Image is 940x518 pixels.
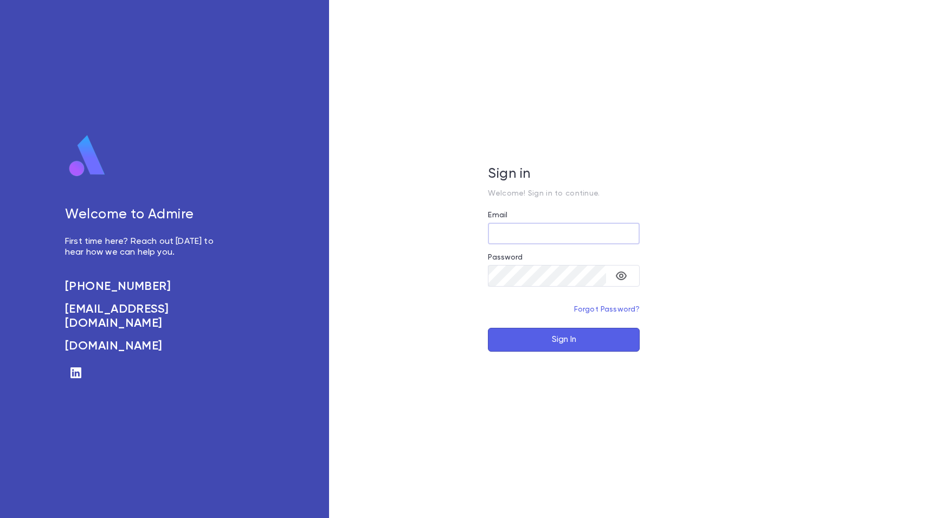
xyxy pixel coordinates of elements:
label: Email [488,211,507,219]
label: Password [488,253,523,262]
p: Welcome! Sign in to continue. [488,189,640,198]
a: [PHONE_NUMBER] [65,280,226,294]
a: Forgot Password? [574,306,640,313]
a: [DOMAIN_NAME] [65,339,226,353]
img: logo [65,134,110,178]
a: [EMAIL_ADDRESS][DOMAIN_NAME] [65,302,226,331]
button: Sign In [488,328,640,352]
h5: Welcome to Admire [65,207,226,223]
h5: Sign in [488,166,640,183]
p: First time here? Reach out [DATE] to hear how we can help you. [65,236,226,258]
button: toggle password visibility [610,265,632,287]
